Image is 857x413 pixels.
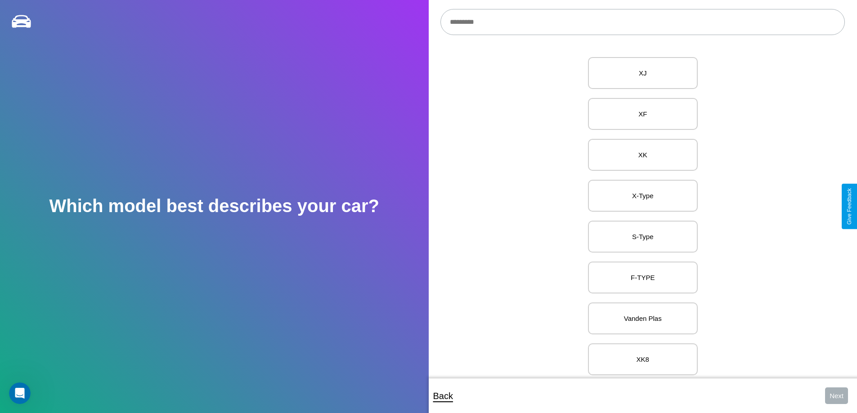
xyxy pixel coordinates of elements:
[49,196,379,216] h2: Which model best describes your car?
[598,67,688,79] p: XJ
[846,188,853,225] div: Give Feedback
[825,387,848,404] button: Next
[598,190,688,202] p: X-Type
[598,312,688,324] p: Vanden Plas
[598,231,688,243] p: S-Type
[9,382,31,404] iframe: Intercom live chat
[598,108,688,120] p: XF
[598,353,688,365] p: XK8
[598,271,688,284] p: F-TYPE
[433,388,453,404] p: Back
[598,149,688,161] p: XK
